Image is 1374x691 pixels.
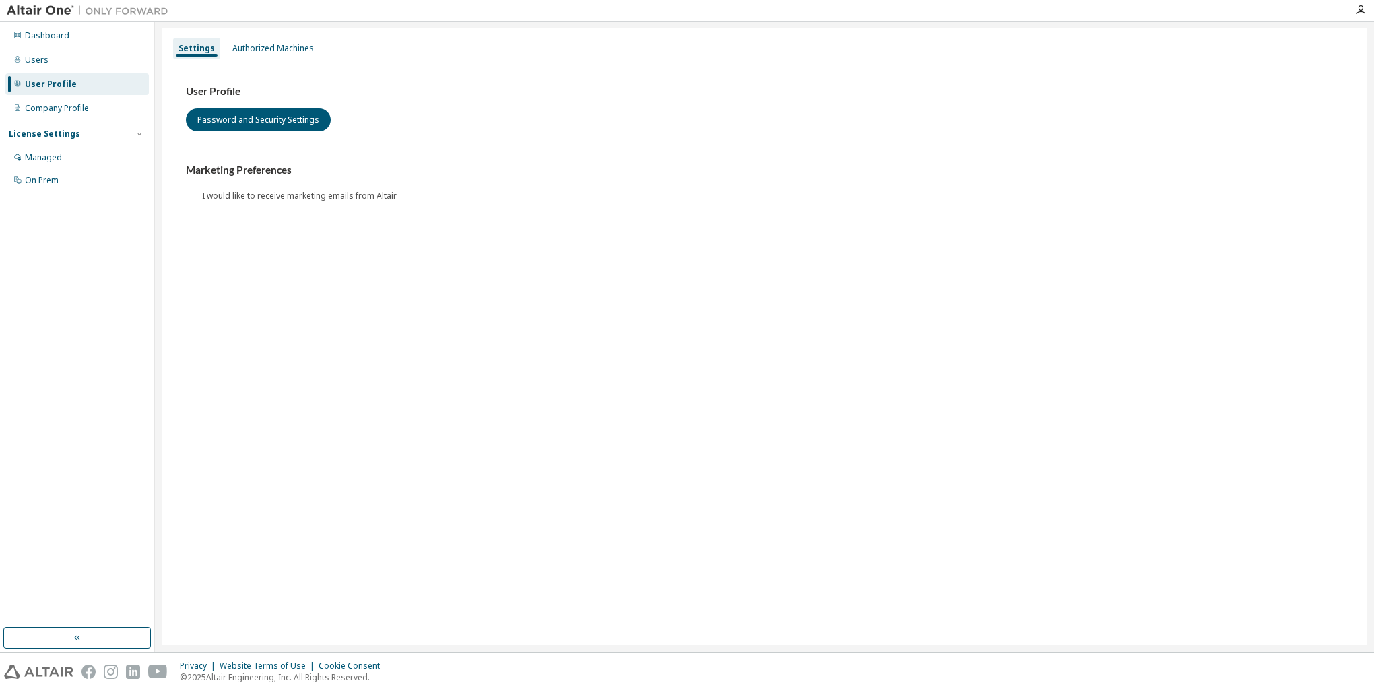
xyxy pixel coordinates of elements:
[180,661,220,671] div: Privacy
[25,30,69,41] div: Dashboard
[104,665,118,679] img: instagram.svg
[186,85,1343,98] h3: User Profile
[178,43,215,54] div: Settings
[25,79,77,90] div: User Profile
[25,55,48,65] div: Users
[126,665,140,679] img: linkedin.svg
[186,108,331,131] button: Password and Security Settings
[202,188,399,204] label: I would like to receive marketing emails from Altair
[232,43,314,54] div: Authorized Machines
[7,4,175,18] img: Altair One
[25,152,62,163] div: Managed
[9,129,80,139] div: License Settings
[81,665,96,679] img: facebook.svg
[148,665,168,679] img: youtube.svg
[180,671,388,683] p: © 2025 Altair Engineering, Inc. All Rights Reserved.
[25,175,59,186] div: On Prem
[25,103,89,114] div: Company Profile
[220,661,319,671] div: Website Terms of Use
[319,661,388,671] div: Cookie Consent
[186,164,1343,177] h3: Marketing Preferences
[4,665,73,679] img: altair_logo.svg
